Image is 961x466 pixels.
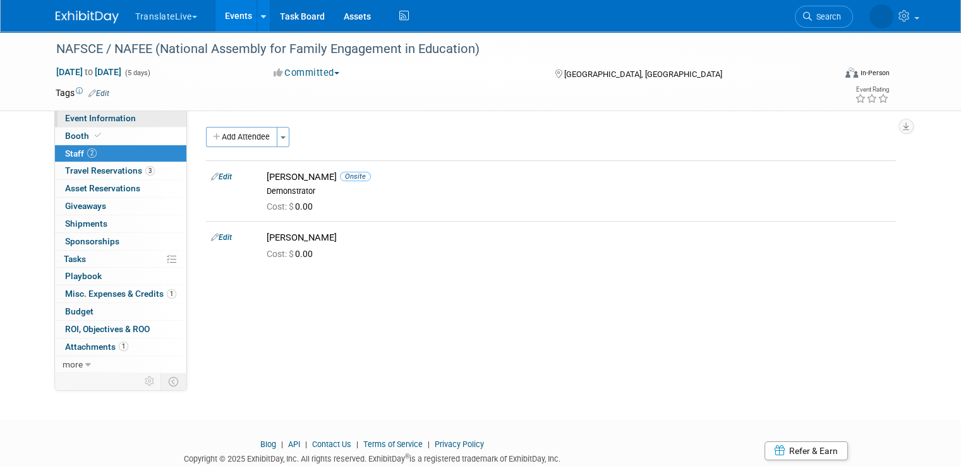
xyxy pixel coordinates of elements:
span: Asset Reservations [65,183,140,193]
a: Budget [55,303,186,320]
span: | [353,439,361,449]
img: ExhibitDay [56,11,119,23]
span: Playbook [65,271,102,281]
a: Edit [211,172,232,181]
span: Shipments [65,218,107,229]
div: Event Rating [855,87,889,93]
span: 1 [119,342,128,351]
a: Contact Us [312,439,351,449]
a: Misc. Expenses & Credits1 [55,285,186,302]
a: Giveaways [55,198,186,215]
span: Event Information [65,113,136,123]
span: Tasks [64,254,86,264]
a: Booth [55,128,186,145]
div: [PERSON_NAME] [267,232,891,244]
a: Refer & Earn [765,441,848,460]
span: | [278,439,286,449]
a: Sponsorships [55,233,186,250]
span: Cost: $ [267,201,295,212]
span: Attachments [65,342,128,352]
span: more [63,359,83,369]
a: ROI, Objectives & ROO [55,321,186,338]
span: ROI, Objectives & ROO [65,324,150,334]
span: 0.00 [267,249,318,259]
span: to [83,67,95,77]
span: | [302,439,310,449]
a: Tasks [55,251,186,268]
span: 3 [145,166,155,176]
div: Event Format [766,66,890,85]
a: Attachments1 [55,338,186,355]
span: Giveaways [65,201,106,211]
img: Mikaela Quigley [817,7,893,21]
td: Tags [56,87,109,99]
a: API [288,439,300,449]
a: more [55,356,186,373]
span: Search [759,12,789,21]
i: Booth reservation complete [95,132,101,139]
a: Travel Reservations3 [55,162,186,179]
a: Asset Reservations [55,180,186,197]
sup: ® [405,453,409,460]
a: Edit [88,89,109,98]
span: Misc. Expenses & Credits [65,289,176,299]
span: Staff [65,148,97,158]
span: Onsite [340,172,371,181]
span: (5 days) [124,69,150,77]
span: [GEOGRAPHIC_DATA], [GEOGRAPHIC_DATA] [564,69,722,79]
img: Format-Inperson.png [845,68,858,78]
a: Edit [211,233,232,242]
a: Shipments [55,215,186,232]
span: 0.00 [267,201,318,212]
a: Privacy Policy [435,439,484,449]
span: 1 [167,289,176,299]
button: Committed [269,66,344,80]
td: Personalize Event Tab Strip [139,373,161,390]
a: Staff2 [55,145,186,162]
div: [PERSON_NAME] [267,171,891,183]
button: Add Attendee [206,127,277,147]
span: Budget [65,306,94,316]
div: Demonstrator [267,186,891,196]
span: Sponsorships [65,236,119,246]
span: 2 [87,148,97,158]
div: NAFSCE / NAFEE (National Assembly for Family Engagement in Education) [52,38,819,61]
a: Playbook [55,268,186,285]
span: Travel Reservations [65,165,155,176]
span: | [425,439,433,449]
a: Blog [260,439,276,449]
div: Copyright © 2025 ExhibitDay, Inc. All rights reserved. ExhibitDay is a registered trademark of Ex... [56,450,688,465]
a: Event Information [55,110,186,127]
td: Toggle Event Tabs [161,373,187,390]
a: Search [742,6,801,28]
span: Cost: $ [267,249,295,259]
div: In-Person [860,68,890,78]
a: Terms of Service [363,439,423,449]
span: Booth [65,131,104,141]
span: [DATE] [DATE] [56,66,122,78]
